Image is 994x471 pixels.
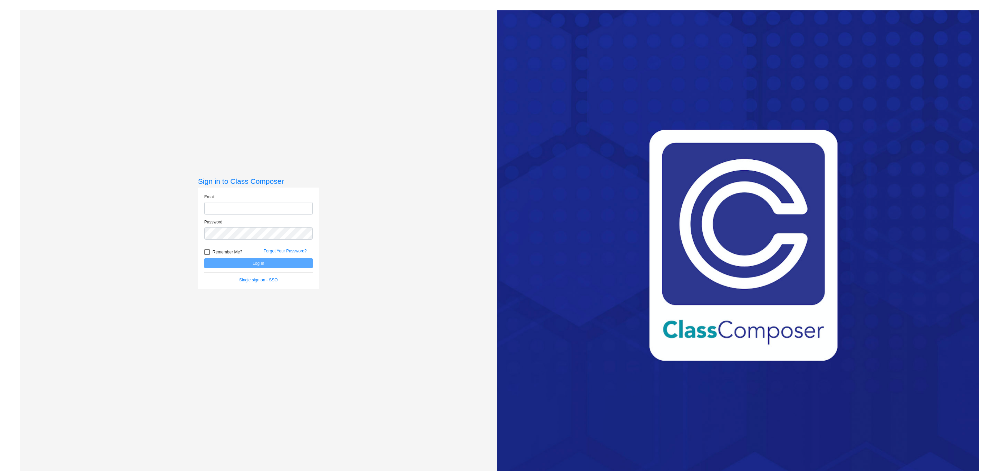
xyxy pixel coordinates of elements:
[213,248,242,256] span: Remember Me?
[204,194,215,200] label: Email
[239,278,277,282] a: Single sign on - SSO
[198,177,319,186] h3: Sign in to Class Composer
[204,219,223,225] label: Password
[204,258,313,268] button: Log In
[264,249,307,253] a: Forgot Your Password?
